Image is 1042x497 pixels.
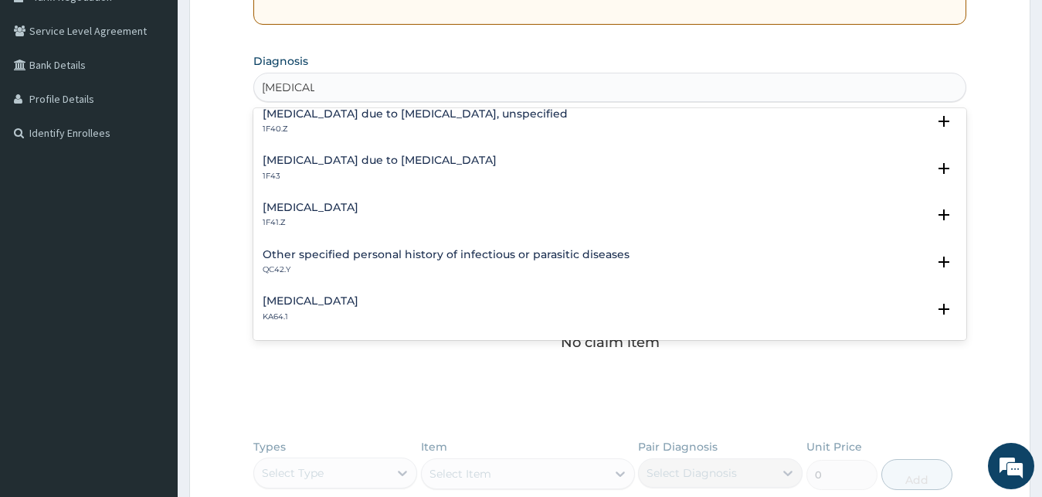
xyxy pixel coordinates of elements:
p: 1F40.Z [263,124,568,134]
i: open select status [935,206,953,224]
h4: [MEDICAL_DATA] due to [MEDICAL_DATA] [263,155,497,166]
div: Chat with us now [80,87,260,107]
i: open select status [935,253,953,271]
h4: [MEDICAL_DATA] [263,295,358,307]
i: open select status [935,159,953,178]
div: Minimize live chat window [253,8,290,45]
textarea: Type your message and hit 'Enter' [8,332,294,386]
p: QC42.Y [263,264,630,275]
h4: [MEDICAL_DATA] [263,202,358,213]
h4: Other specified personal history of infectious or parasitic diseases [263,249,630,260]
i: open select status [935,300,953,318]
span: We're online! [90,150,213,306]
h4: [MEDICAL_DATA] due to [MEDICAL_DATA], unspecified [263,108,568,120]
p: 1F41.Z [263,217,358,228]
i: open select status [935,112,953,131]
label: Diagnosis [253,53,308,69]
p: No claim item [561,335,660,350]
p: KA64.1 [263,311,358,322]
img: d_794563401_company_1708531726252_794563401 [29,77,63,116]
p: 1F43 [263,171,497,182]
